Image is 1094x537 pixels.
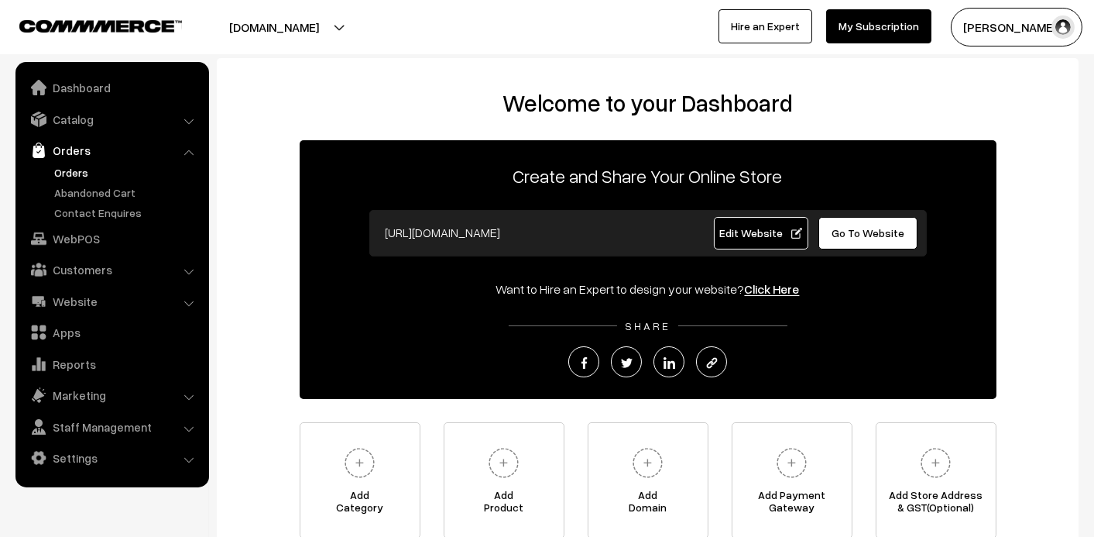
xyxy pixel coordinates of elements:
[714,217,808,250] a: Edit Website
[19,444,204,472] a: Settings
[770,442,813,484] img: plus.svg
[300,280,996,298] div: Want to Hire an Expert to design your website?
[19,225,204,253] a: WebPOS
[19,15,155,34] a: COMMMERCE
[1051,15,1075,39] img: user
[588,489,708,520] span: Add Domain
[19,413,204,441] a: Staff Management
[444,489,564,520] span: Add Product
[300,162,996,190] p: Create and Share Your Online Store
[232,89,1063,117] h2: Welcome to your Dashboard
[19,136,204,164] a: Orders
[19,105,204,133] a: Catalog
[338,442,381,484] img: plus.svg
[617,319,678,332] span: SHARE
[745,281,800,297] a: Click Here
[718,9,812,43] a: Hire an Expert
[19,74,204,102] a: Dashboard
[19,381,204,409] a: Marketing
[19,318,204,346] a: Apps
[914,442,957,484] img: plus.svg
[175,8,373,46] button: [DOMAIN_NAME]
[732,489,852,520] span: Add Payment Gateway
[876,489,996,520] span: Add Store Address & GST(Optional)
[826,9,931,43] a: My Subscription
[951,8,1082,46] button: [PERSON_NAME]…
[300,489,420,520] span: Add Category
[50,184,204,201] a: Abandoned Cart
[50,205,204,221] a: Contact Enquires
[19,287,204,315] a: Website
[832,226,904,239] span: Go To Website
[50,164,204,181] a: Orders
[818,217,918,250] a: Go To Website
[19,256,204,284] a: Customers
[719,226,802,239] span: Edit Website
[19,350,204,378] a: Reports
[482,442,525,484] img: plus.svg
[19,20,182,32] img: COMMMERCE
[626,442,669,484] img: plus.svg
